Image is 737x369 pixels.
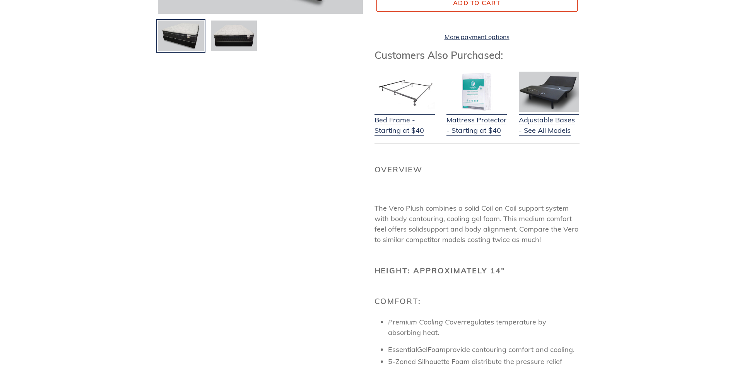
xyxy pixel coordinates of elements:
[157,20,205,52] img: Load image into Gallery viewer, Vero Plush Mattress
[427,345,446,354] i: Foam
[210,20,258,52] img: Load image into Gallery viewer, Vero Plush Mattress
[374,105,435,136] a: Bed Frame - Starting at $40
[519,105,579,136] a: Adjustable Bases - See All Models
[388,318,464,326] span: Premium Cooling Cover
[374,203,580,245] p: support and body alignment. Compare the Vero to similar competitor models costing twice as much!
[519,72,579,112] img: Adjustable Base
[388,345,446,354] span: EssentialGel
[446,105,507,136] a: Mattress Protector - Starting at $40
[374,297,580,306] h2: Comfort:
[388,318,546,337] span: regulates temperature by absorbing heat.
[446,345,575,354] span: provide contouring comfort and cooling.
[374,266,506,275] b: Height: Approximately 14"
[374,165,580,174] h2: Overview
[376,32,578,41] a: More payment options
[374,49,580,61] h3: Customers Also Purchased:
[374,204,572,233] span: The Vero Plush combines a solid Coil on Coil support system with body contouring, cooling gel foa...
[446,72,507,112] img: Mattress Protector
[374,72,435,112] img: Bed Frame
